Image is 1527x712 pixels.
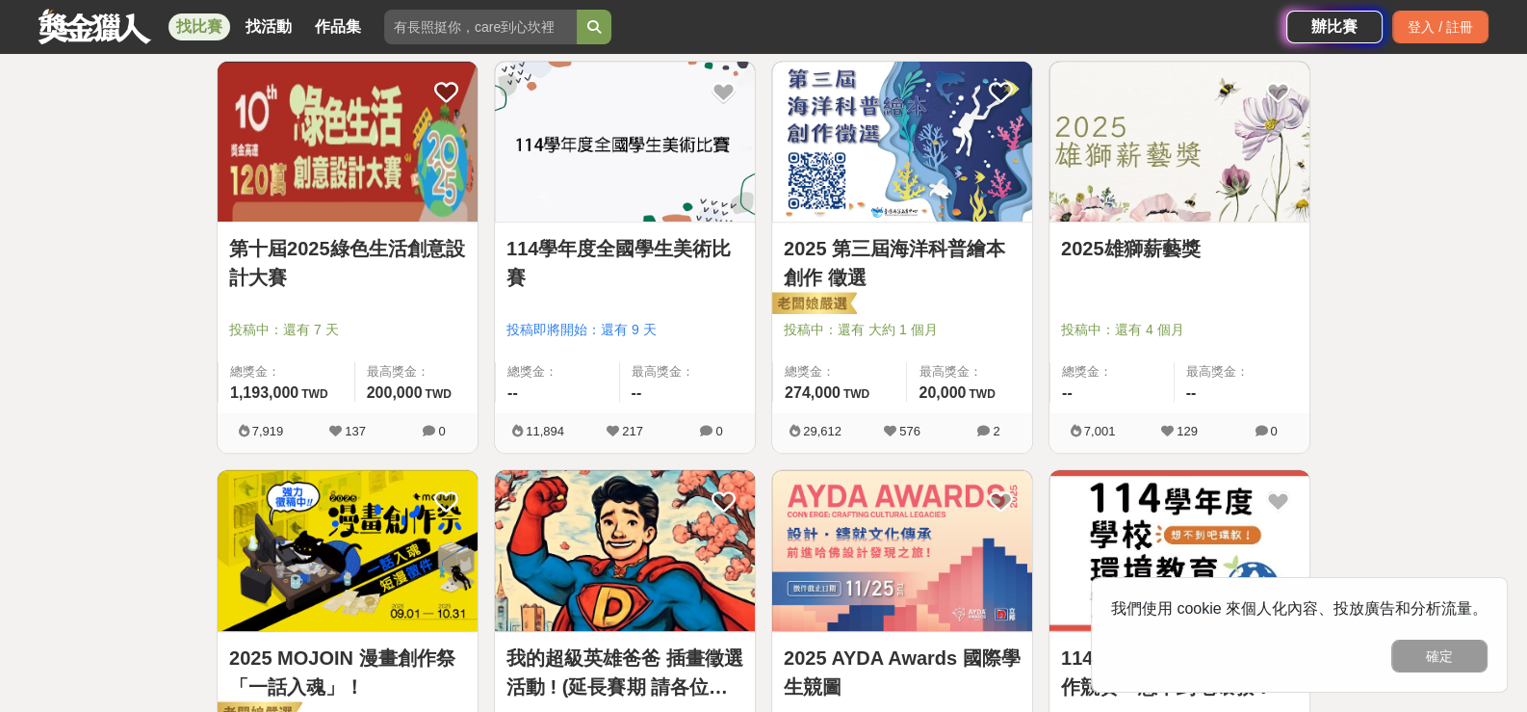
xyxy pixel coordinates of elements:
[495,62,755,223] img: Cover Image
[507,384,518,401] span: --
[772,62,1032,224] a: Cover Image
[495,62,755,224] a: Cover Image
[1186,384,1197,401] span: --
[1177,424,1198,438] span: 129
[1286,11,1383,43] a: 辦比賽
[785,362,894,382] span: 總獎金：
[632,362,744,382] span: 最高獎金：
[768,291,857,318] img: 老闆娘嚴選
[843,387,869,401] span: TWD
[803,424,841,438] span: 29,612
[229,644,466,701] a: 2025 MOJOIN 漫畫創作祭「一話入魂」！
[1270,424,1277,438] span: 0
[1391,640,1488,672] button: 確定
[218,470,478,631] img: Cover Image
[506,644,743,701] a: 我的超級英雄爸爸 插畫徵選活動 ! (延長賽期 請各位踴躍參與)
[1186,362,1299,382] span: 最高獎金：
[506,320,743,340] span: 投稿即將開始：還有 9 天
[495,470,755,632] a: Cover Image
[307,13,369,40] a: 作品集
[438,424,445,438] span: 0
[772,62,1032,223] img: Cover Image
[1111,600,1488,617] span: 我們使用 cookie 來個人化內容、投放廣告和分析流量。
[367,384,423,401] span: 200,000
[1049,62,1309,224] a: Cover Image
[495,470,755,631] img: Cover Image
[507,362,608,382] span: 總獎金：
[785,384,841,401] span: 274,000
[384,10,577,44] input: 有長照挺你，care到心坎裡！青春出手，拍出照顧 影音徵件活動
[168,13,230,40] a: 找比賽
[784,320,1021,340] span: 投稿中：還有 大約 1 個月
[622,424,643,438] span: 217
[1049,62,1309,223] img: Cover Image
[526,424,564,438] span: 11,894
[1049,470,1309,631] img: Cover Image
[345,424,366,438] span: 137
[252,424,284,438] span: 7,919
[229,320,466,340] span: 投稿中：還有 7 天
[218,62,478,224] a: Cover Image
[367,362,466,382] span: 最高獎金：
[969,387,995,401] span: TWD
[1392,11,1488,43] div: 登入 / 註冊
[715,424,722,438] span: 0
[899,424,920,438] span: 576
[784,234,1021,292] a: 2025 第三屆海洋科普繪本創作 徵選
[1084,424,1116,438] span: 7,001
[218,62,478,223] img: Cover Image
[772,470,1032,632] a: Cover Image
[1061,320,1298,340] span: 投稿中：還有 4 個月
[919,384,966,401] span: 20,000
[919,362,1021,382] span: 最高獎金：
[229,234,466,292] a: 第十屆2025綠色生活創意設計大賽
[301,387,327,401] span: TWD
[1049,470,1309,632] a: Cover Image
[426,387,452,401] span: TWD
[772,470,1032,631] img: Cover Image
[784,644,1021,701] a: 2025 AYDA Awards 國際學生競圖
[218,470,478,632] a: Cover Image
[230,362,343,382] span: 總獎金：
[993,424,999,438] span: 2
[1061,234,1298,263] a: 2025雄獅薪藝獎
[1062,384,1073,401] span: --
[1061,644,1298,701] a: 114學年度學校環境教育實作競賽－想不到吧環教！
[506,234,743,292] a: 114學年度全國學生美術比賽
[230,384,298,401] span: 1,193,000
[238,13,299,40] a: 找活動
[632,384,642,401] span: --
[1062,362,1162,382] span: 總獎金：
